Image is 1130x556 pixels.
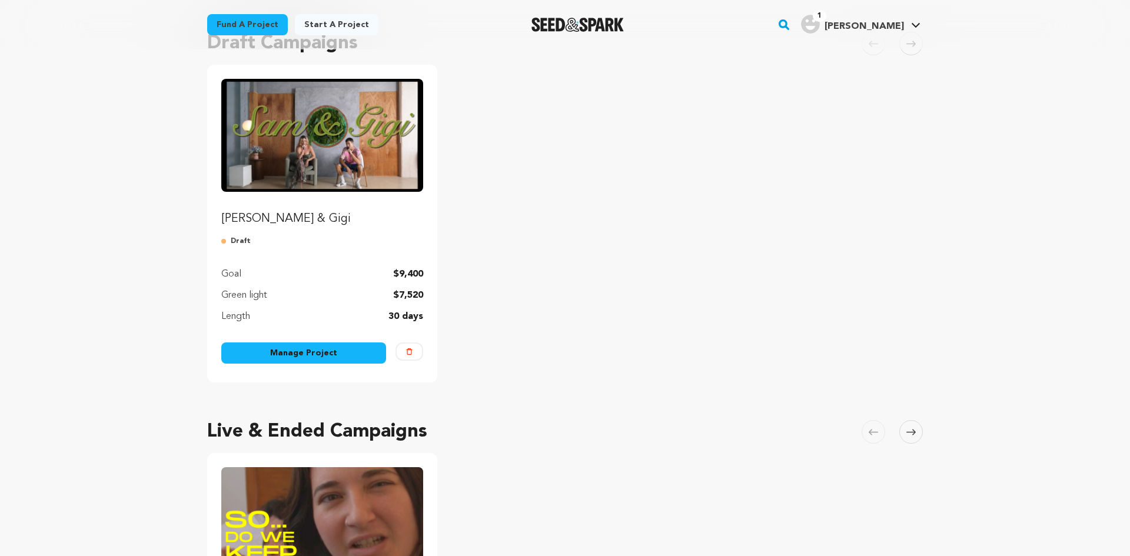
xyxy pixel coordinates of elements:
p: Length [221,309,250,324]
a: Start a project [295,14,378,35]
a: Giselle G.'s Profile [799,12,923,34]
span: 1 [813,10,826,22]
p: Draft [221,237,423,246]
p: Green light [221,288,267,302]
a: Fund Sam & Gigi [221,79,423,227]
p: [PERSON_NAME] & Gigi [221,211,423,227]
a: Fund a project [207,14,288,35]
div: Giselle G.'s Profile [801,15,904,34]
a: Seed&Spark Homepage [531,18,624,32]
img: user.png [801,15,820,34]
h2: Live & Ended Campaigns [207,418,427,446]
p: $9,400 [393,267,423,281]
img: submitted-for-review.svg [221,237,231,246]
p: $7,520 [393,288,423,302]
span: Giselle G.'s Profile [799,12,923,37]
p: Goal [221,267,241,281]
a: Manage Project [221,342,386,364]
span: [PERSON_NAME] [825,22,904,31]
p: 30 days [388,309,423,324]
img: trash-empty.svg [406,348,413,355]
img: Seed&Spark Logo Dark Mode [531,18,624,32]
